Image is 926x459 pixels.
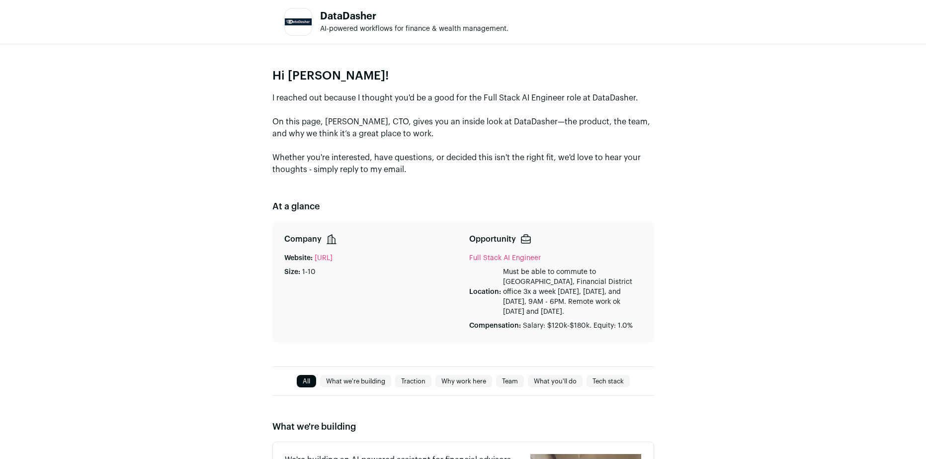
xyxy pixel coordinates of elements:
[503,267,642,317] p: Must be able to commute to [GEOGRAPHIC_DATA], Financial District office 3x a week [DATE], [DATE],...
[272,92,654,176] p: I reached out because I thought you'd be a good for the Full Stack AI Engineer role at DataDasher...
[435,375,492,387] a: Why work here
[320,375,391,387] a: What we're building
[469,233,516,245] p: Opportunity
[297,375,316,387] a: All
[272,68,654,84] p: Hi [PERSON_NAME]!
[395,375,431,387] a: Traction
[285,18,312,26] img: 5ea263cf0c28d7e3455a8b28ff74034307efce2722f8c6cf0fe1af1be6d55519.jpg
[284,253,313,263] p: Website:
[272,199,654,213] h2: At a glance
[284,267,300,277] p: Size:
[496,375,524,387] a: Team
[528,375,583,387] a: What you'll do
[320,25,508,32] span: AI-powered workflows for finance & wealth management.
[523,321,633,331] p: Salary: $120k-$180k. Equity: 1.0%
[469,321,521,331] p: Compensation:
[302,267,316,277] p: 1-10
[272,420,654,434] h2: What we're building
[469,255,541,262] a: Full Stack AI Engineer
[320,11,508,21] h1: DataDasher
[469,287,501,297] p: Location:
[587,375,630,387] a: Tech stack
[315,253,333,263] a: [URL]
[284,233,322,245] p: Company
